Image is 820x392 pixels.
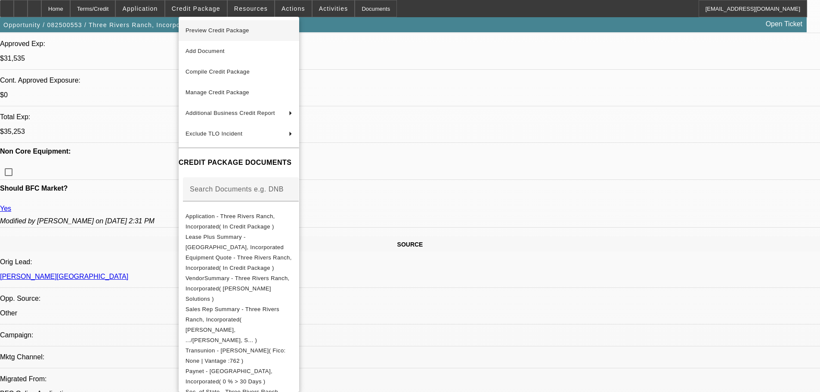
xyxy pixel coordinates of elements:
[179,346,299,366] button: Transunion - Allen, Lonnie( Fico: None | Vantage :762 )
[186,68,250,75] span: Compile Credit Package
[186,347,286,364] span: Transunion - [PERSON_NAME]( Fico: None | Vantage :762 )
[186,306,279,343] span: Sales Rep Summary - Three Rivers Ranch, Incorporated( [PERSON_NAME], .../[PERSON_NAME], S... )
[186,213,275,230] span: Application - Three Rivers Ranch, Incorporated( In Credit Package )
[186,130,242,137] span: Exclude TLO Incident
[186,368,272,385] span: Paynet - [GEOGRAPHIC_DATA], Incorporated( 0 % > 30 Days )
[179,232,299,253] button: Lease Plus Summary - Three Rivers Ranch, Incorporated
[179,211,299,232] button: Application - Three Rivers Ranch, Incorporated( In Credit Package )
[179,253,299,273] button: Equipment Quote - Three Rivers Ranch, Incorporated( In Credit Package )
[186,27,249,34] span: Preview Credit Package
[186,254,292,271] span: Equipment Quote - Three Rivers Ranch, Incorporated( In Credit Package )
[179,304,299,346] button: Sales Rep Summary - Three Rivers Ranch, Incorporated( Wesolowski, .../Richards, S... )
[186,48,225,54] span: Add Document
[179,157,299,168] h4: CREDIT PACKAGE DOCUMENTS
[186,275,290,302] span: VendorSummary - Three Rivers Ranch, Incorporated( [PERSON_NAME] Solutions )
[186,110,275,116] span: Additional Business Credit Report
[190,185,284,193] mat-label: Search Documents e.g. DNB
[186,234,284,250] span: Lease Plus Summary - [GEOGRAPHIC_DATA], Incorporated
[179,273,299,304] button: VendorSummary - Three Rivers Ranch, Incorporated( Hirsch Solutions )
[186,89,249,96] span: Manage Credit Package
[179,366,299,387] button: Paynet - Three Rivers Ranch, Incorporated( 0 % > 30 Days )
